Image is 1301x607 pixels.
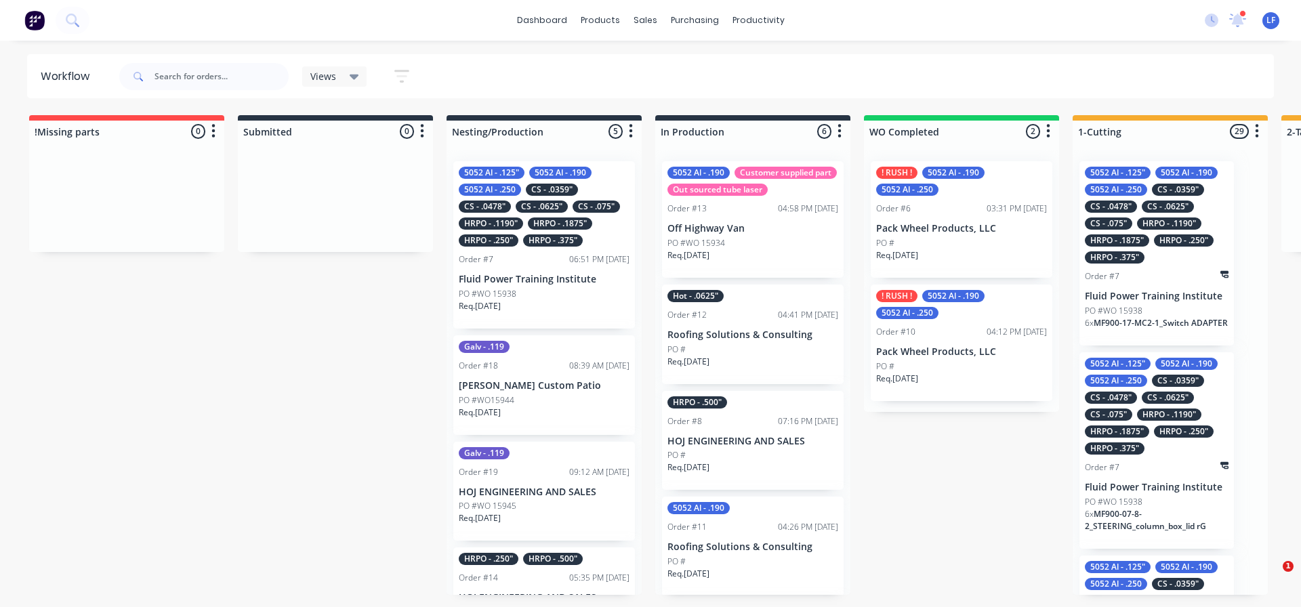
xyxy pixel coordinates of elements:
[1085,234,1149,247] div: HRPO - .1875"
[1085,461,1119,474] div: Order #7
[1152,578,1204,590] div: CS - .0359"
[1079,352,1234,549] div: 5052 Al - .125"5052 Al - .1905052 Al - .250CS - .0359"CS - .0478"CS - .0625"CS - .075"HRPO - .119...
[1142,595,1194,607] div: CS - .0625"
[667,249,709,261] p: Req. [DATE]
[1155,358,1218,370] div: 5052 Al - .190
[459,592,629,604] p: HOJ ENGINEERING AND SALES
[1152,375,1204,387] div: CS - .0359"
[667,521,707,533] div: Order #11
[778,203,838,215] div: 04:58 PM [DATE]
[459,512,501,524] p: Req. [DATE]
[1085,358,1151,370] div: 5052 Al - .125"
[876,326,915,338] div: Order #10
[528,217,592,230] div: HRPO - .1875"
[569,572,629,584] div: 05:35 PM [DATE]
[667,343,686,356] p: PO #
[667,502,730,514] div: 5052 Al - .190
[459,184,521,196] div: 5052 Al - .250
[569,253,629,266] div: 06:51 PM [DATE]
[459,274,629,285] p: Fluid Power Training Institute
[1085,508,1094,520] span: 6 x
[459,201,511,213] div: CS - .0478"
[662,391,844,490] div: HRPO - .500"Order #807:16 PM [DATE]HOJ ENGINEERING AND SALESPO #Req.[DATE]
[667,184,768,196] div: Out sourced tube laser
[667,568,709,580] p: Req. [DATE]
[667,237,725,249] p: PO #WO 15934
[667,203,707,215] div: Order #13
[987,203,1047,215] div: 03:31 PM [DATE]
[1137,409,1201,421] div: HRPO - .1190"
[459,167,524,179] div: 5052 Al - .125"
[569,360,629,372] div: 08:39 AM [DATE]
[1085,496,1142,508] p: PO #WO 15938
[1085,375,1147,387] div: 5052 Al - .250
[1152,184,1204,196] div: CS - .0359"
[987,326,1047,338] div: 04:12 PM [DATE]
[876,360,894,373] p: PO #
[453,161,635,329] div: 5052 Al - .125"5052 Al - .1905052 Al - .250CS - .0359"CS - .0478"CS - .0625"CS - .075"HRPO - .119...
[667,556,686,568] p: PO #
[24,10,45,30] img: Factory
[516,201,568,213] div: CS - .0625"
[1085,578,1147,590] div: 5052 Al - .250
[1154,234,1214,247] div: HRPO - .250"
[1085,508,1206,532] span: MF900-07-8-2_STEERING_column_box_lid rG
[459,217,523,230] div: HRPO - .1190"
[726,10,791,30] div: productivity
[1085,442,1144,455] div: HRPO - .375"
[662,161,844,278] div: 5052 Al - .190Customer supplied partOut sourced tube laserOrder #1304:58 PM [DATE]Off Highway Van...
[876,290,917,302] div: ! RUSH !
[459,380,629,392] p: [PERSON_NAME] Custom Patio
[526,184,578,196] div: CS - .0359"
[778,415,838,427] div: 07:16 PM [DATE]
[154,63,289,90] input: Search for orders...
[523,553,583,565] div: HRPO - .500"
[871,285,1052,401] div: ! RUSH !5052 Al - .1905052 Al - .250Order #1004:12 PM [DATE]Pack Wheel Products, LLCPO #Req.[DATE]
[1085,317,1094,329] span: 6 x
[459,300,501,312] p: Req. [DATE]
[667,461,709,474] p: Req. [DATE]
[667,449,686,461] p: PO #
[667,436,838,447] p: HOJ ENGINEERING AND SALES
[876,167,917,179] div: ! RUSH !
[523,234,583,247] div: HRPO - .375"
[1085,595,1137,607] div: CS - .0478"
[1142,392,1194,404] div: CS - .0625"
[459,486,629,498] p: HOJ ENGINEERING AND SALES
[1266,14,1275,26] span: LF
[876,203,911,215] div: Order #6
[1085,409,1132,421] div: CS - .075"
[459,253,493,266] div: Order #7
[667,223,838,234] p: Off Highway Van
[459,341,510,353] div: Galv - .119
[667,290,724,302] div: Hot - .0625"
[1094,317,1228,329] span: MF900-17-MC2-1_Switch ADAPTER
[459,572,498,584] div: Order #14
[922,167,985,179] div: 5052 Al - .190
[453,335,635,435] div: Galv - .119Order #1808:39 AM [DATE][PERSON_NAME] Custom PatioPO #WO15944Req.[DATE]
[1085,392,1137,404] div: CS - .0478"
[1255,561,1287,593] iframe: Intercom live chat
[735,167,837,179] div: Customer supplied part
[664,10,726,30] div: purchasing
[310,69,336,83] span: Views
[459,394,514,406] p: PO #WO15944
[667,309,707,321] div: Order #12
[574,10,627,30] div: products
[627,10,664,30] div: sales
[922,290,985,302] div: 5052 Al - .190
[1283,561,1294,572] span: 1
[459,466,498,478] div: Order #19
[569,466,629,478] div: 09:12 AM [DATE]
[667,396,727,409] div: HRPO - .500"
[876,346,1047,358] p: Pack Wheel Products, LLC
[1085,305,1142,317] p: PO #WO 15938
[667,329,838,341] p: Roofing Solutions & Consulting
[1137,217,1201,230] div: HRPO - .1190"
[876,184,938,196] div: 5052 Al - .250
[459,500,516,512] p: PO #WO 15945
[662,497,844,596] div: 5052 Al - .190Order #1104:26 PM [DATE]Roofing Solutions & ConsultingPO #Req.[DATE]
[1085,425,1149,438] div: HRPO - .1875"
[1142,201,1194,213] div: CS - .0625"
[667,415,702,427] div: Order #8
